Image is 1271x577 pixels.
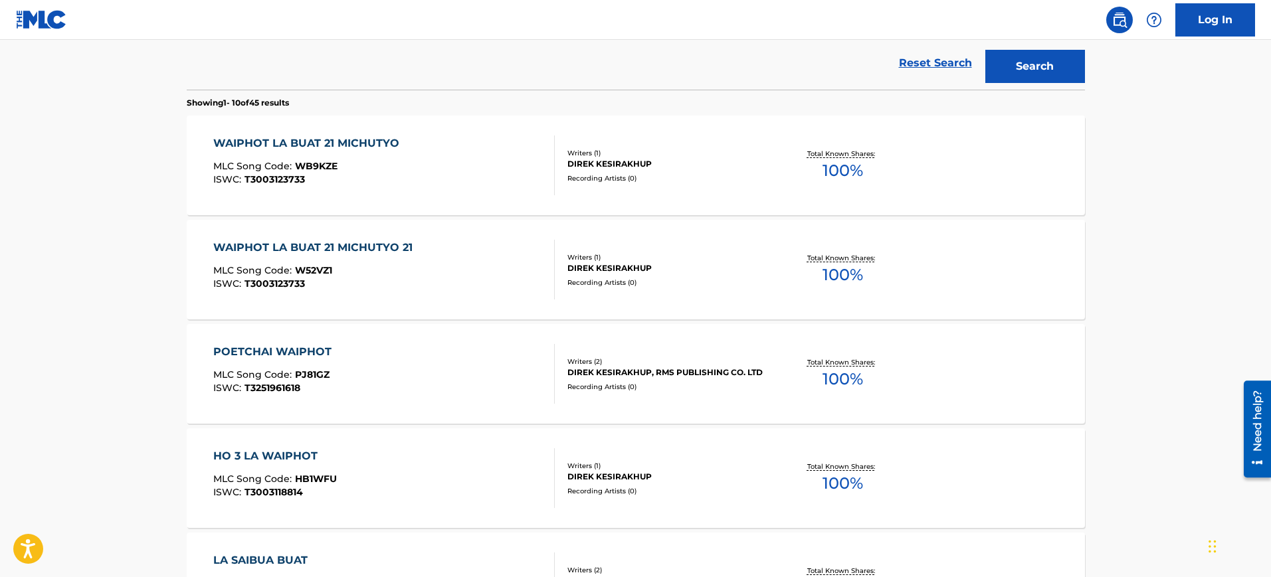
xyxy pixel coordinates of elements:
div: Writers ( 2 ) [567,357,768,367]
div: Writers ( 1 ) [567,148,768,158]
span: 100 % [823,367,863,391]
span: ISWC : [213,173,244,185]
p: Showing 1 - 10 of 45 results [187,97,289,109]
p: Total Known Shares: [807,253,878,263]
div: WAIPHOT LA BUAT 21 MICHUTYO [213,135,406,151]
span: MLC Song Code : [213,473,295,485]
div: Recording Artists ( 0 ) [567,382,768,392]
p: Total Known Shares: [807,357,878,367]
a: Log In [1175,3,1255,37]
div: Recording Artists ( 0 ) [567,278,768,288]
div: DIREK KESIRAKHUP, RMS PUBLISHING CO. LTD [567,367,768,378]
div: DIREK KESIRAKHUP [567,471,768,483]
a: WAIPHOT LA BUAT 21 MICHUTYOMLC Song Code:WB9KZEISWC:T3003123733Writers (1)DIREK KESIRAKHUPRecordi... [187,116,1085,215]
span: ISWC : [213,278,244,289]
span: HB1WFU [295,473,337,485]
div: POETCHAI WAIPHOT [213,344,338,360]
div: Recording Artists ( 0 ) [567,486,768,496]
span: 100 % [823,471,863,495]
p: Total Known Shares: [807,461,878,471]
div: HO 3 LA WAIPHOT [213,448,337,464]
div: Recording Artists ( 0 ) [567,173,768,183]
span: MLC Song Code : [213,369,295,380]
span: 100 % [823,263,863,287]
span: T3003123733 [244,278,305,289]
div: Drag [1209,527,1217,566]
div: LA SAIBUA BUAT [213,552,330,568]
div: WAIPHOT LA BUAT 21 MICHUTYO 21 [213,240,419,256]
img: help [1146,12,1162,28]
div: Help [1141,7,1167,33]
a: WAIPHOT LA BUAT 21 MICHUTYO 21MLC Song Code:W52VZ1ISWC:T3003123733Writers (1)DIREK KESIRAKHUPReco... [187,220,1085,319]
span: PJ81GZ [295,369,330,380]
div: Writers ( 1 ) [567,252,768,262]
a: HO 3 LA WAIPHOTMLC Song Code:HB1WFUISWC:T3003118814Writers (1)DIREK KESIRAKHUPRecording Artists (... [187,428,1085,528]
p: Total Known Shares: [807,149,878,159]
p: Total Known Shares: [807,566,878,576]
div: Writers ( 2 ) [567,565,768,575]
div: DIREK KESIRAKHUP [567,262,768,274]
a: POETCHAI WAIPHOTMLC Song Code:PJ81GZISWC:T3251961618Writers (2)DIREK KESIRAKHUP, RMS PUBLISHING C... [187,324,1085,424]
span: ISWC : [213,486,244,498]
span: WB9KZE [295,160,338,172]
span: T3003123733 [244,173,305,185]
button: Search [985,50,1085,83]
iframe: Chat Widget [1205,513,1271,577]
div: DIREK KESIRAKHUP [567,158,768,170]
div: Writers ( 1 ) [567,461,768,471]
span: 100 % [823,159,863,183]
span: ISWC : [213,382,244,394]
span: W52VZ1 [295,264,332,276]
span: MLC Song Code : [213,160,295,172]
img: MLC Logo [16,10,67,29]
img: search [1112,12,1127,28]
span: MLC Song Code : [213,264,295,276]
span: T3003118814 [244,486,303,498]
span: T3251961618 [244,382,300,394]
iframe: Resource Center [1234,376,1271,483]
a: Reset Search [892,48,979,78]
a: Public Search [1106,7,1133,33]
